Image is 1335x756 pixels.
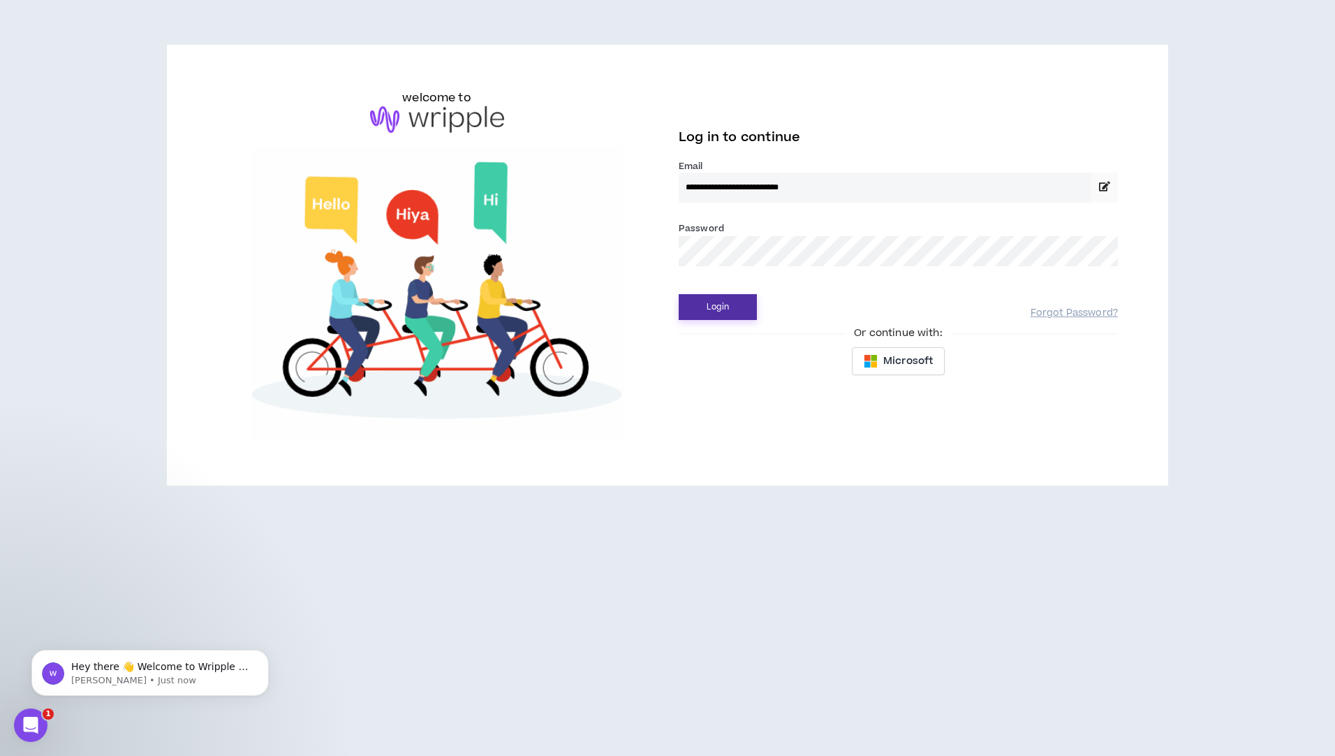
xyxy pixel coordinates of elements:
[14,708,47,742] iframe: Intercom live chat
[844,326,952,341] span: Or continue with:
[43,708,54,720] span: 1
[1031,307,1118,320] a: Forgot Password?
[679,160,1118,173] label: Email
[883,354,933,369] span: Microsoft
[679,294,757,320] button: Login
[10,620,290,718] iframe: Intercom notifications message
[217,147,656,442] img: Welcome to Wripple
[679,129,800,146] span: Log in to continue
[679,222,724,235] label: Password
[370,106,504,133] img: logo-brand.png
[402,89,471,106] h6: welcome to
[852,347,945,375] button: Microsoft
